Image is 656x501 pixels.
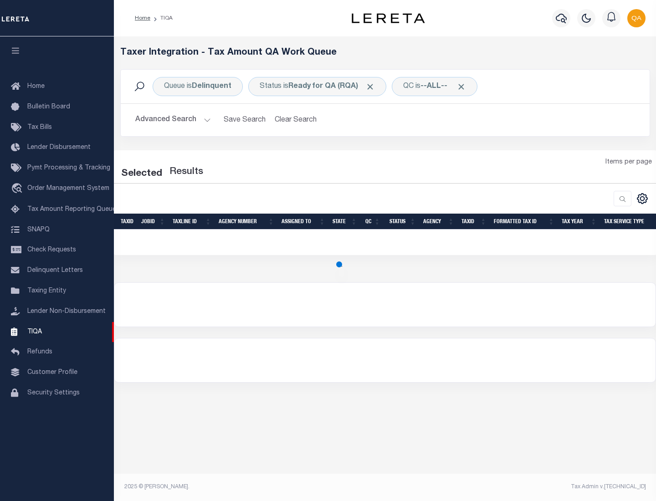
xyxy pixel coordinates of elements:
[153,77,243,96] div: Click to Edit
[120,47,650,58] h5: Taxer Integration - Tax Amount QA Work Queue
[420,83,447,90] b: --ALL--
[288,83,375,90] b: Ready for QA (RQA)
[27,288,66,294] span: Taxing Entity
[27,144,91,151] span: Lender Disbursement
[271,111,321,129] button: Clear Search
[558,214,600,230] th: Tax Year
[27,349,52,355] span: Refunds
[27,390,80,396] span: Security Settings
[192,83,231,90] b: Delinquent
[11,183,26,195] i: travel_explore
[121,167,162,181] div: Selected
[248,77,386,96] div: Click to Edit
[27,206,116,213] span: Tax Amount Reporting Queue
[490,214,558,230] th: Formatted Tax ID
[27,328,42,335] span: TIQA
[169,165,203,179] label: Results
[215,214,278,230] th: Agency Number
[392,77,477,96] div: Click to Edit
[27,247,76,253] span: Check Requests
[27,369,77,376] span: Customer Profile
[27,165,110,171] span: Pymt Processing & Tracking
[218,111,271,129] button: Save Search
[392,483,646,491] div: Tax Admin v.[TECHNICAL_ID]
[27,124,52,131] span: Tax Bills
[605,158,652,168] span: Items per page
[27,104,70,110] span: Bulletin Board
[27,83,45,90] span: Home
[27,185,109,192] span: Order Management System
[27,226,50,233] span: SNAPQ
[456,82,466,92] span: Click to Remove
[135,111,211,129] button: Advanced Search
[135,15,150,21] a: Home
[627,9,646,27] img: svg+xml;base64,PHN2ZyB4bWxucz0iaHR0cDovL3d3dy53My5vcmcvMjAwMC9zdmciIHBvaW50ZXItZXZlbnRzPSJub25lIi...
[169,214,215,230] th: TaxLine ID
[138,214,169,230] th: JobID
[352,13,425,23] img: logo-dark.svg
[117,214,138,230] th: TaxID
[329,214,361,230] th: State
[361,214,384,230] th: QC
[27,308,106,315] span: Lender Non-Disbursement
[365,82,375,92] span: Click to Remove
[420,214,458,230] th: Agency
[278,214,329,230] th: Assigned To
[150,14,173,22] li: TIQA
[118,483,385,491] div: 2025 © [PERSON_NAME].
[384,214,420,230] th: Status
[27,267,83,274] span: Delinquent Letters
[458,214,490,230] th: TaxID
